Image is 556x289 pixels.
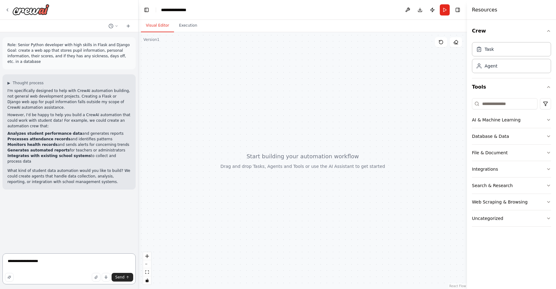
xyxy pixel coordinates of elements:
button: Tools [472,78,551,96]
p: What kind of student data automation would you like to build? We could create agents that handle ... [7,168,131,185]
nav: breadcrumb [161,7,193,13]
div: Version 1 [143,37,159,42]
span: Thought process [13,81,44,85]
li: and generates reports [7,131,131,136]
button: AI & Machine Learning [472,112,551,128]
button: Crew [472,22,551,40]
div: File & Document [472,150,508,156]
strong: Processes attendance records [7,137,70,141]
a: React Flow attribution [449,284,466,288]
div: Web Scraping & Browsing [472,199,528,205]
div: Integrations [472,166,498,172]
button: Integrations [472,161,551,177]
button: zoom in [143,252,151,260]
img: Logo [12,4,49,15]
button: Improve this prompt [5,273,14,282]
button: Hide right sidebar [453,6,462,14]
li: to collect and process data [7,153,131,164]
button: Visual Editor [141,19,174,32]
strong: Analyzes student performance data [7,131,82,136]
button: Upload files [92,273,100,282]
button: ▶Thought process [7,81,44,85]
button: fit view [143,268,151,276]
div: Search & Research [472,182,513,189]
div: Crew [472,40,551,78]
button: File & Document [472,145,551,161]
div: Database & Data [472,133,509,139]
p: I'm specifically designed to help with CrewAI automation building, not general web development pr... [7,88,131,110]
p: Role: Senior Python developer with high skills in Flask and Django Goal: create a web app that st... [7,42,131,64]
button: Search & Research [472,177,551,194]
div: Agent [485,63,497,69]
button: Uncategorized [472,210,551,226]
button: zoom out [143,260,151,268]
div: Tools [472,96,551,232]
div: AI & Machine Learning [472,117,520,123]
span: ▶ [7,81,10,85]
strong: Integrates with existing school systems [7,154,91,158]
h4: Resources [472,6,497,14]
div: Uncategorized [472,215,503,221]
span: Send [115,275,125,280]
button: Send [112,273,133,282]
button: Start a new chat [123,22,133,30]
button: toggle interactivity [143,276,151,284]
button: Hide left sidebar [142,6,151,14]
button: Web Scraping & Browsing [472,194,551,210]
div: React Flow controls [143,252,151,284]
p: However, I'd be happy to help you build a CrewAI automation that could work with student data! Fo... [7,112,131,129]
button: Database & Data [472,128,551,144]
button: Switch to previous chat [106,22,121,30]
button: Click to speak your automation idea [102,273,110,282]
div: Task [485,46,494,52]
strong: Generates automated reports [7,148,70,152]
li: for teachers or administrators [7,147,131,153]
li: and sends alerts for concerning trends [7,142,131,147]
button: Execution [174,19,202,32]
li: and identifies patterns [7,136,131,142]
strong: Monitors health records [7,142,57,147]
